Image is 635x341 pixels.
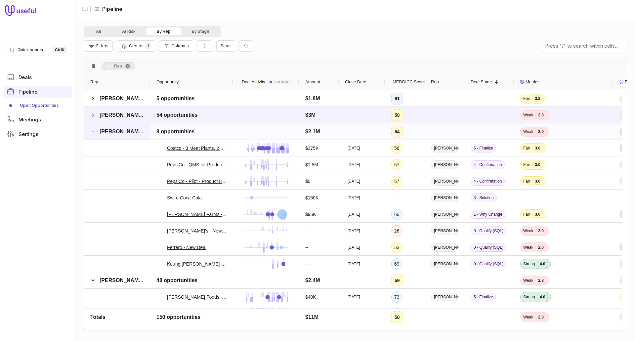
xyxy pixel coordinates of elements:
[4,100,72,111] a: Open Opportunities
[84,40,113,52] button: Filter Pipeline
[348,179,360,184] time: [DATE]
[85,27,111,35] button: All
[305,260,308,268] span: --
[523,294,535,300] span: Strong
[394,310,400,318] div: 67
[167,177,227,185] a: PepsiCo - Pilot - Product Hold
[535,128,546,135] span: 2.9
[167,243,206,251] a: Ferrero - New Deal
[431,260,459,268] span: [PERSON_NAME]
[394,227,400,235] div: 26
[394,177,400,185] div: 57
[394,194,397,202] div: --
[305,293,316,301] span: $40K
[305,161,318,169] span: $1.5M
[348,162,360,167] time: [DATE]
[523,112,533,118] span: Weak
[431,309,459,318] span: [PERSON_NAME]
[471,309,496,318] span: 5 - Finalize
[167,260,227,268] a: Keurig [PERSON_NAME] - New Deal
[305,177,311,185] span: $0
[431,227,459,235] span: [PERSON_NAME]
[535,244,546,251] span: 2.0
[305,128,320,136] span: $2.1M
[394,293,400,301] div: 73
[431,78,439,86] span: Rep
[535,310,546,317] span: 2.0
[431,210,459,219] span: [PERSON_NAME]
[305,227,308,235] span: --
[532,161,543,168] span: 3.0
[523,245,533,250] span: Weak
[471,243,506,252] span: 0 - Qualify (SQL)
[181,27,220,35] button: By Stage
[535,277,546,284] span: 2.8
[471,78,492,86] span: Deal Stage
[431,293,459,301] span: [PERSON_NAME]
[94,5,122,13] li: Pipeline
[395,111,400,119] div: 58
[394,210,400,218] div: 60
[348,146,360,151] time: [DATE]
[348,212,360,217] time: [DATE]
[19,89,37,94] span: Pipeline
[19,132,38,137] span: Settings
[542,39,627,53] input: Press "/" to search within cells...
[197,40,212,52] button: Collapse all rows
[167,310,227,318] a: [PERSON_NAME] - Supplier + Essentials
[394,260,400,268] div: 69
[167,293,227,301] a: [PERSON_NAME] Foods, Inc. - Essentials
[431,177,459,186] span: [PERSON_NAME]
[520,74,608,90] div: Metrics
[431,144,459,152] span: [PERSON_NAME]
[523,212,530,217] span: Fair
[90,78,98,86] span: Rep
[167,194,202,202] a: Swire Coca-Cola
[167,161,227,169] a: PepsiCo - QMS for Product Hold and CAPA - $2.2M
[156,78,179,86] span: Opportunity
[167,144,227,152] a: Costco - 3 Meat Plants, 2 Packing Plants
[345,78,366,86] span: Close Date
[523,146,530,151] span: Fair
[471,227,506,235] span: 0 - Qualify (SQL)
[348,228,360,234] time: [DATE]
[395,95,400,103] div: 61
[471,144,496,152] span: 5 - Finalize
[305,144,318,152] span: $375K
[18,47,46,53] span: Quick search...
[535,112,546,118] span: 2.8
[523,278,533,283] span: Weak
[305,277,320,284] span: $2.4M
[348,245,360,250] time: [DATE]
[348,311,360,316] time: [DATE]
[80,4,90,14] button: Collapse sidebar
[4,128,72,140] a: Settings
[156,111,197,119] span: 54 opportunities
[393,78,425,86] span: MEDDICC Score
[523,129,533,134] span: Weak
[156,95,195,103] span: 5 opportunities
[305,210,316,218] span: $95K
[239,40,253,52] button: Reset view
[394,144,400,152] div: 56
[111,27,146,35] button: At Risk
[146,27,181,35] button: By Rep
[305,194,318,202] span: $150K
[100,112,144,118] span: [PERSON_NAME]
[305,310,316,318] span: $52K
[102,62,135,70] div: Row Groups
[523,162,530,167] span: Fair
[471,260,506,268] span: 0 - Qualify (SQL)
[348,195,360,200] time: [DATE]
[53,47,66,53] kbd: Ctrl K
[100,129,144,134] span: [PERSON_NAME]
[4,71,72,83] a: Deals
[305,243,308,251] span: --
[102,62,135,70] span: Rep. Press ENTER to sort. Press DELETE to remove
[167,210,227,218] a: [PERSON_NAME] Farms - Advanced
[471,210,505,219] span: 1 - Why Change
[159,40,193,52] button: Columns
[394,243,400,251] div: 53
[100,96,144,101] span: [PERSON_NAME]
[100,277,144,283] span: [PERSON_NAME]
